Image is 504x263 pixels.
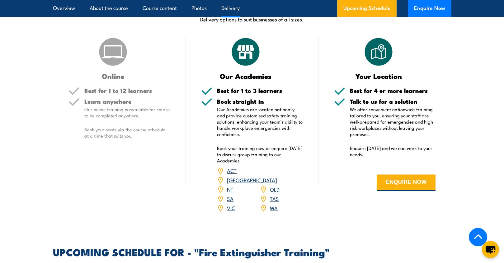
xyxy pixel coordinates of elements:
a: TAS [270,195,279,202]
p: Our online training is available for course to be completed anywhere. [84,106,170,119]
h3: Your Location [334,72,423,79]
h5: Best for 1 to 12 learners [84,88,170,93]
a: ACT [227,167,237,174]
h5: Best for 4 or more learners [350,88,436,93]
h3: Online [68,72,158,79]
h2: UPCOMING SCHEDULE FOR - "Fire Extinguisher Training" [53,247,451,256]
h3: Our Academies [201,72,290,79]
a: [GEOGRAPHIC_DATA] [227,176,277,184]
h5: Best for 1 to 3 learners [217,88,303,93]
a: NT [227,185,233,193]
a: SA [227,195,233,202]
p: Book your seats via the course schedule at a time that suits you. [84,126,170,139]
a: QLD [270,185,280,193]
p: We offer convenient nationwide training tailored to you, ensuring your staff are well-prepared fo... [350,106,436,137]
p: Our Academies are located nationally and provide customised safety training solutions, enhancing ... [217,106,303,137]
a: VIC [227,204,235,211]
h5: Book straight in [217,98,303,104]
button: chat-button [482,241,499,258]
button: ENQUIRE NOW [377,175,436,191]
h5: Learn anywhere [84,98,170,104]
a: WA [270,204,278,211]
h5: Talk to us for a solution [350,98,436,104]
p: Enquire [DATE] and we can work to your needs. [350,145,436,157]
p: Delivery options to suit businesses of all sizes. [53,16,451,23]
p: Book your training now or enquire [DATE] to discuss group training to our Academies [217,145,303,164]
